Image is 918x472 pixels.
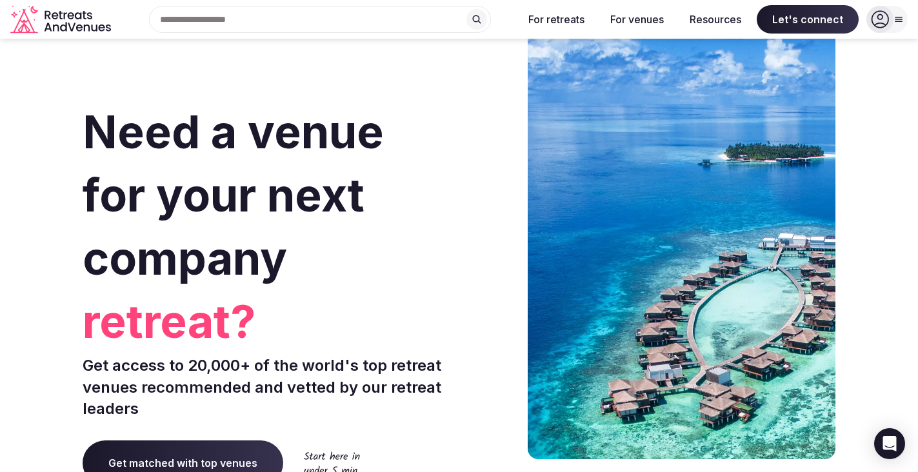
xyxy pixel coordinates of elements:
button: For venues [600,5,674,34]
div: Open Intercom Messenger [874,428,905,459]
svg: Retreats and Venues company logo [10,5,114,34]
p: Get access to 20,000+ of the world's top retreat venues recommended and vetted by our retreat lea... [83,355,454,420]
span: Need a venue for your next company [83,104,384,286]
button: For retreats [518,5,595,34]
span: Let's connect [757,5,859,34]
a: Visit the homepage [10,5,114,34]
button: Resources [679,5,752,34]
span: retreat? [83,290,454,353]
